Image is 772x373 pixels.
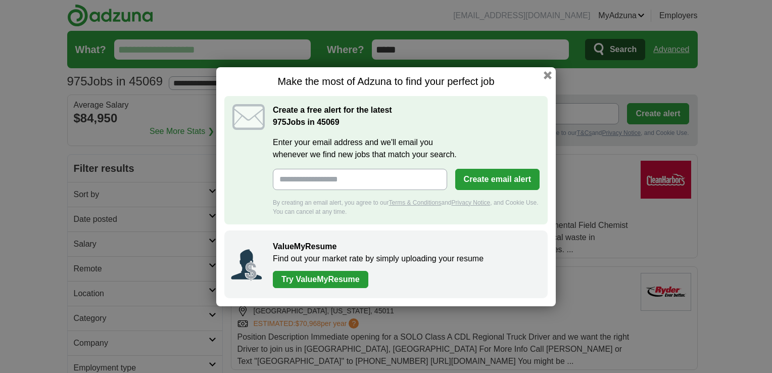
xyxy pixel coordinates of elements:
img: icon_email.svg [232,104,265,130]
strong: Jobs in 45069 [273,118,340,126]
a: Terms & Conditions [389,199,441,206]
button: Create email alert [455,169,540,190]
h2: Create a free alert for the latest [273,104,540,128]
p: Find out your market rate by simply uploading your resume [273,253,538,265]
span: 975 [273,116,286,128]
label: Enter your email address and we'll email you whenever we find new jobs that match your search. [273,136,540,161]
h1: Make the most of Adzuna to find your perfect job [224,75,548,88]
h2: ValueMyResume [273,241,538,253]
a: Privacy Notice [452,199,491,206]
div: By creating an email alert, you agree to our and , and Cookie Use. You can cancel at any time. [273,198,540,216]
a: Try ValueMyResume [273,271,368,288]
